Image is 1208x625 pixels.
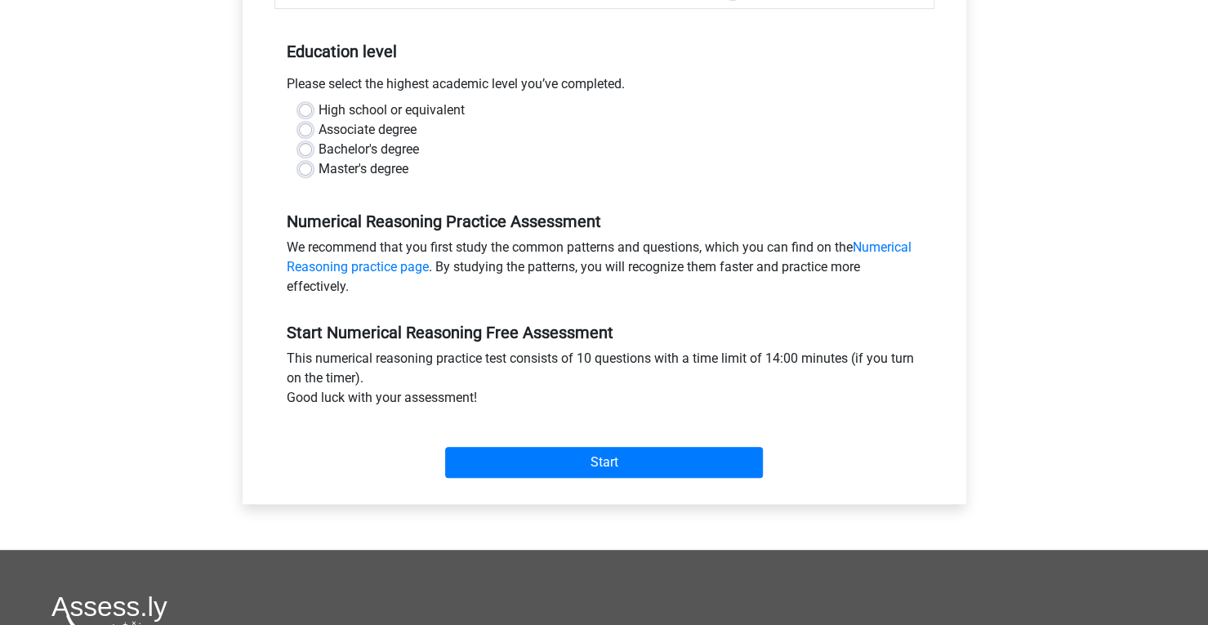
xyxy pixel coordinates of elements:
[445,447,763,478] input: Start
[319,120,417,140] label: Associate degree
[274,349,934,414] div: This numerical reasoning practice test consists of 10 questions with a time limit of 14:00 minute...
[274,238,934,303] div: We recommend that you first study the common patterns and questions, which you can find on the . ...
[274,74,934,100] div: Please select the highest academic level you’ve completed.
[319,140,419,159] label: Bachelor's degree
[287,35,922,68] h5: Education level
[287,323,922,342] h5: Start Numerical Reasoning Free Assessment
[319,159,408,179] label: Master's degree
[319,100,465,120] label: High school or equivalent
[287,212,922,231] h5: Numerical Reasoning Practice Assessment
